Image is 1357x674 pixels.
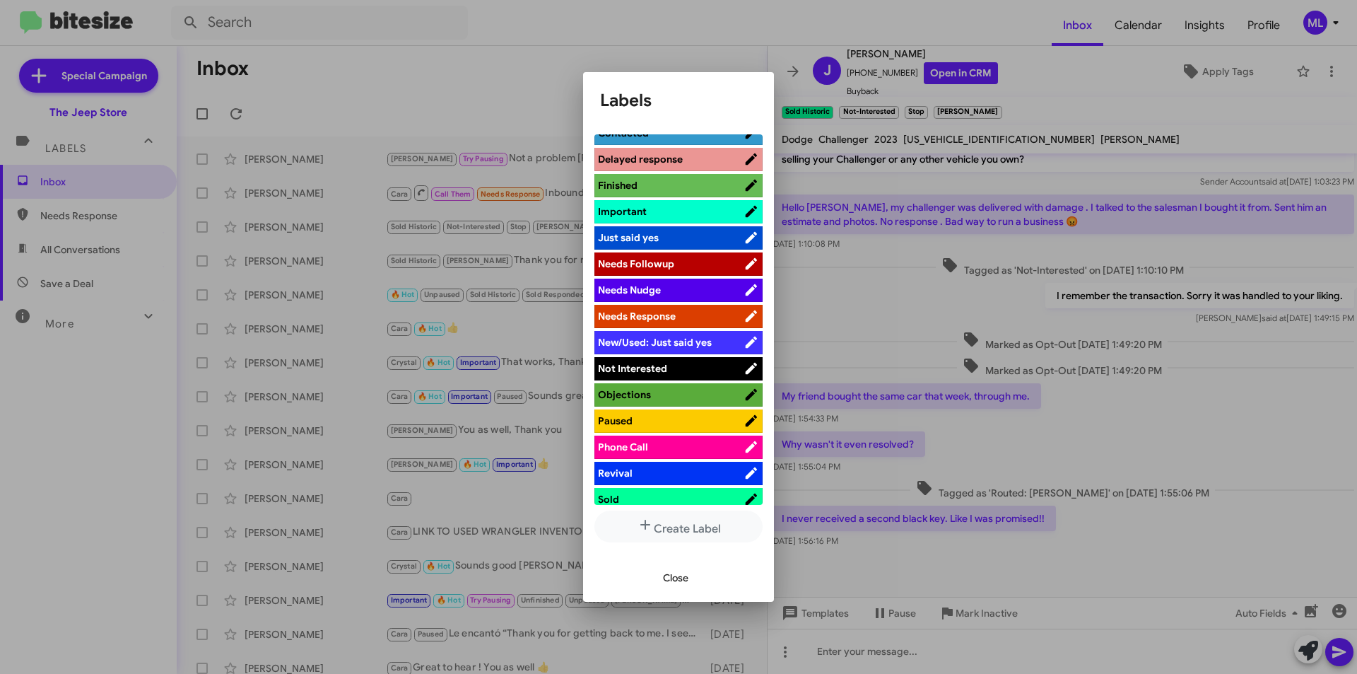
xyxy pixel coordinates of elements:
span: Paused [598,414,633,427]
span: Close [663,565,688,591]
span: New/Used: Just said yes [598,336,712,349]
span: Sold [598,493,619,506]
span: Needs Nudge [598,284,661,296]
h1: Labels [600,89,757,112]
span: Not Interested [598,362,667,375]
span: Delayed response [598,153,683,165]
span: Needs Response [598,310,676,323]
button: Create Label [594,511,763,542]
span: Finished [598,179,638,192]
span: Needs Followup [598,257,674,270]
span: Just said yes [598,231,659,244]
span: Contacted [598,127,649,139]
span: Revival [598,467,633,480]
span: Important [598,205,647,218]
span: Objections [598,388,651,401]
span: Phone Call [598,441,648,453]
button: Close [652,565,700,591]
